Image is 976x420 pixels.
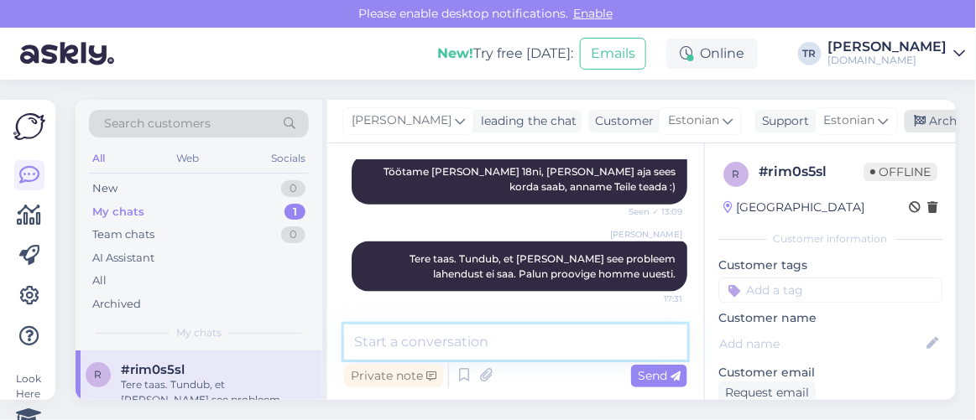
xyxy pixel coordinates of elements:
[352,111,451,130] span: [PERSON_NAME]
[718,309,942,327] p: Customer name
[759,162,864,182] div: # rim0s5sl
[723,199,864,216] div: [GEOGRAPHIC_DATA]
[437,45,473,61] b: New!
[828,40,966,67] a: [PERSON_NAME][DOMAIN_NAME]
[104,115,211,132] span: Search customers
[718,231,942,246] div: Customer information
[864,163,937,181] span: Offline
[121,377,312,407] div: Tere taas. Tundub, et [PERSON_NAME] see probleem lahendust ei saa. Palun proovige homme uuesti.
[828,40,947,54] div: [PERSON_NAME]
[92,250,154,267] div: AI Assistant
[89,148,108,169] div: All
[719,334,923,353] input: Add name
[580,38,646,70] button: Emails
[755,112,810,130] div: Support
[798,42,822,65] div: TR
[176,325,222,340] span: My chats
[281,226,305,243] div: 0
[92,226,154,243] div: Team chats
[638,368,681,383] span: Send
[718,381,816,404] div: Request email
[437,44,573,64] div: Try free [DATE]:
[344,365,443,387] div: Private note
[610,228,682,241] span: [PERSON_NAME]
[92,204,144,220] div: My chats
[718,277,942,303] input: Add a tag
[121,362,185,377] span: #rim0s5sl
[668,111,719,130] span: Estonian
[95,368,102,381] span: r
[619,205,682,218] span: Seen ✓ 13:09
[92,296,141,313] div: Archived
[828,54,947,67] div: [DOMAIN_NAME]
[410,252,678,280] span: Tere taas. Tundub, et [PERSON_NAME] see probleem lahendust ei saa. Palun proovige homme uuesti.
[92,272,107,289] div: All
[13,113,45,140] img: Askly Logo
[824,111,875,130] span: Estonian
[718,364,942,381] p: Customer email
[284,204,305,220] div: 1
[718,257,942,274] p: Customer tags
[588,112,654,130] div: Customer
[281,180,305,197] div: 0
[268,148,309,169] div: Socials
[666,39,758,69] div: Online
[568,6,618,21] span: Enable
[733,168,740,180] span: r
[384,165,678,193] span: Töötame [PERSON_NAME] 18ni, [PERSON_NAME] aja sees korda saab, anname Teile teada :)
[174,148,203,169] div: Web
[92,180,117,197] div: New
[474,112,577,130] div: leading the chat
[619,293,682,305] span: 17:31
